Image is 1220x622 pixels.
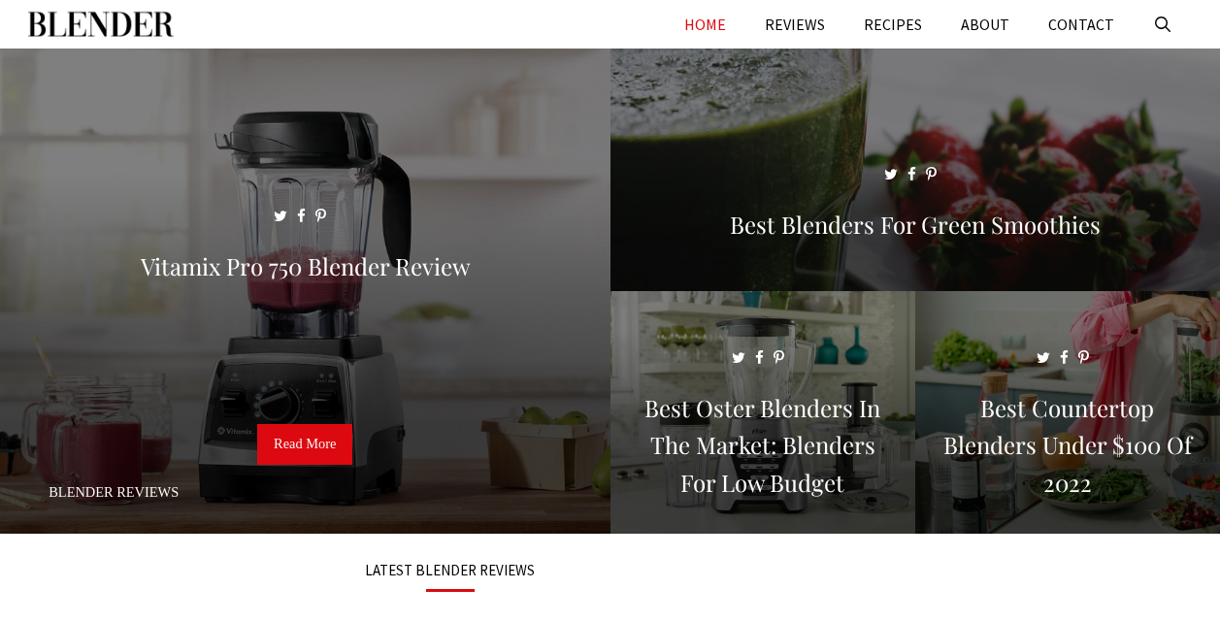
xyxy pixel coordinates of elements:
[915,510,1220,530] a: Best Countertop Blenders Under $100 of 2022
[49,484,179,500] a: Blender Reviews
[257,424,352,465] a: Read More
[52,563,848,577] h3: LATEST BLENDER REVIEWS
[610,510,915,530] a: Best Oster Blenders in the Market: Blenders for Low Budget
